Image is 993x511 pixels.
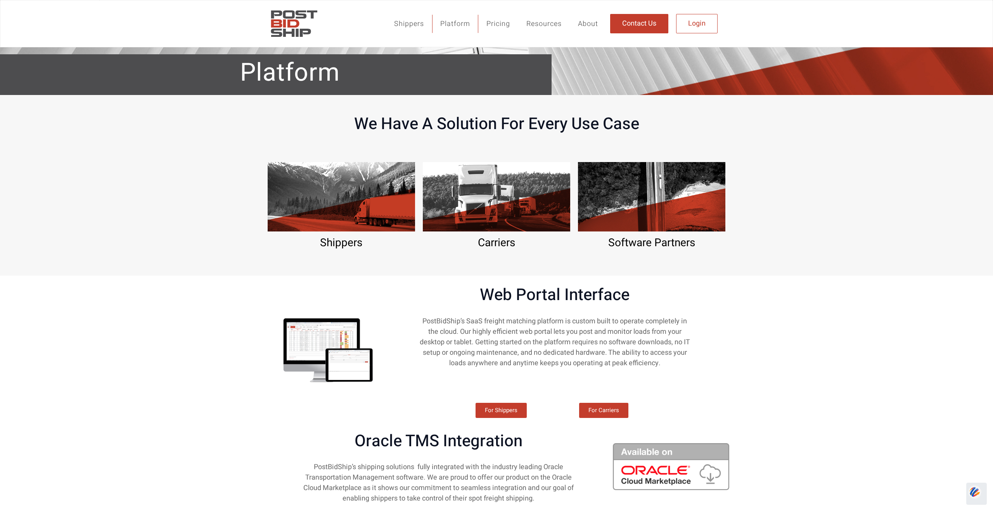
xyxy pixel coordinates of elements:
span: Web portal Interface [480,285,630,305]
a: Shippers [320,235,362,251]
a: Resources [518,15,570,33]
span: Login [688,20,706,27]
span: Platform [240,58,340,88]
a: Contact Us [610,14,668,33]
a: About [570,15,606,33]
a: Shippers [386,15,432,33]
a: Software Partners [608,235,695,251]
span: PostBidShip’s SaaS freight matching platform is custom built to operate completely in the cloud. ... [420,316,690,368]
a: Carriers [478,235,515,251]
a: Login [676,14,718,33]
a: Platform [432,15,478,33]
span: For Shippers [485,407,517,413]
span: Contact Us [622,20,656,27]
span: For Carriers [588,407,619,413]
img: PostBidShip [268,6,320,41]
a: For Shippers [476,403,527,418]
span: Oracle TMS Integration [355,432,522,451]
span: We Have A solution For every Use Case [354,114,639,134]
img: svg+xml;base64,PHN2ZyB3aWR0aD0iNDQiIGhlaWdodD0iNDQiIHZpZXdCb3g9IjAgMCA0NCA0NCIgZmlsbD0ibm9uZSIgeG... [968,485,981,499]
a: Pricing [478,15,518,33]
a: For Carriers [579,403,628,418]
span: PostBidShip’s shipping solutions fully integrated with the industry leading Oracle Transportation... [303,462,574,504]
